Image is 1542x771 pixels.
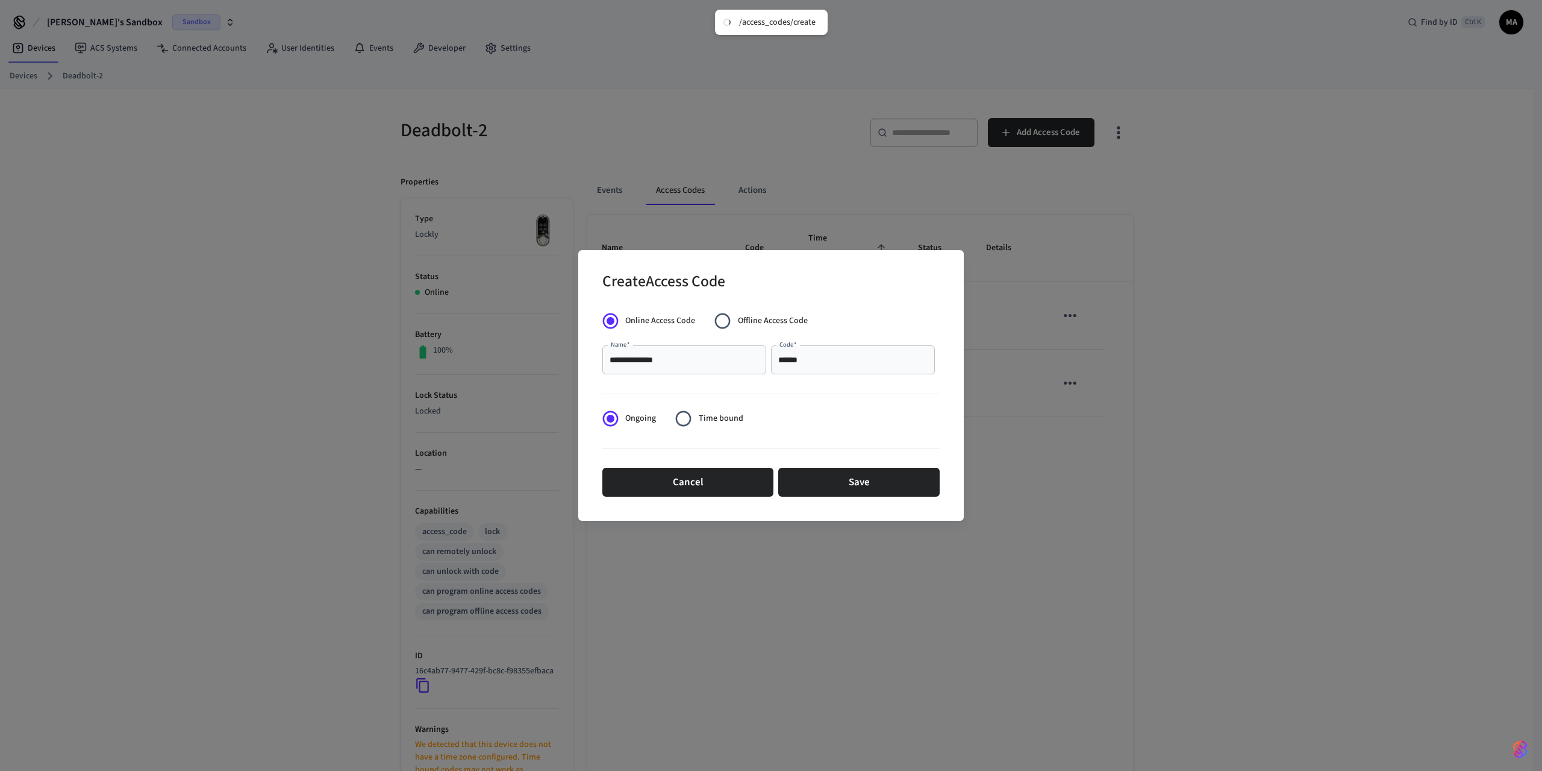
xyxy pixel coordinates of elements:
[602,265,725,301] h2: Create Access Code
[611,340,630,349] label: Name
[779,340,797,349] label: Code
[699,412,743,425] span: Time bound
[738,315,808,327] span: Offline Access Code
[602,468,773,497] button: Cancel
[625,315,695,327] span: Online Access Code
[778,468,940,497] button: Save
[625,412,656,425] span: Ongoing
[739,17,816,28] div: /access_codes/create
[1513,740,1528,759] img: SeamLogoGradient.69752ec5.svg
